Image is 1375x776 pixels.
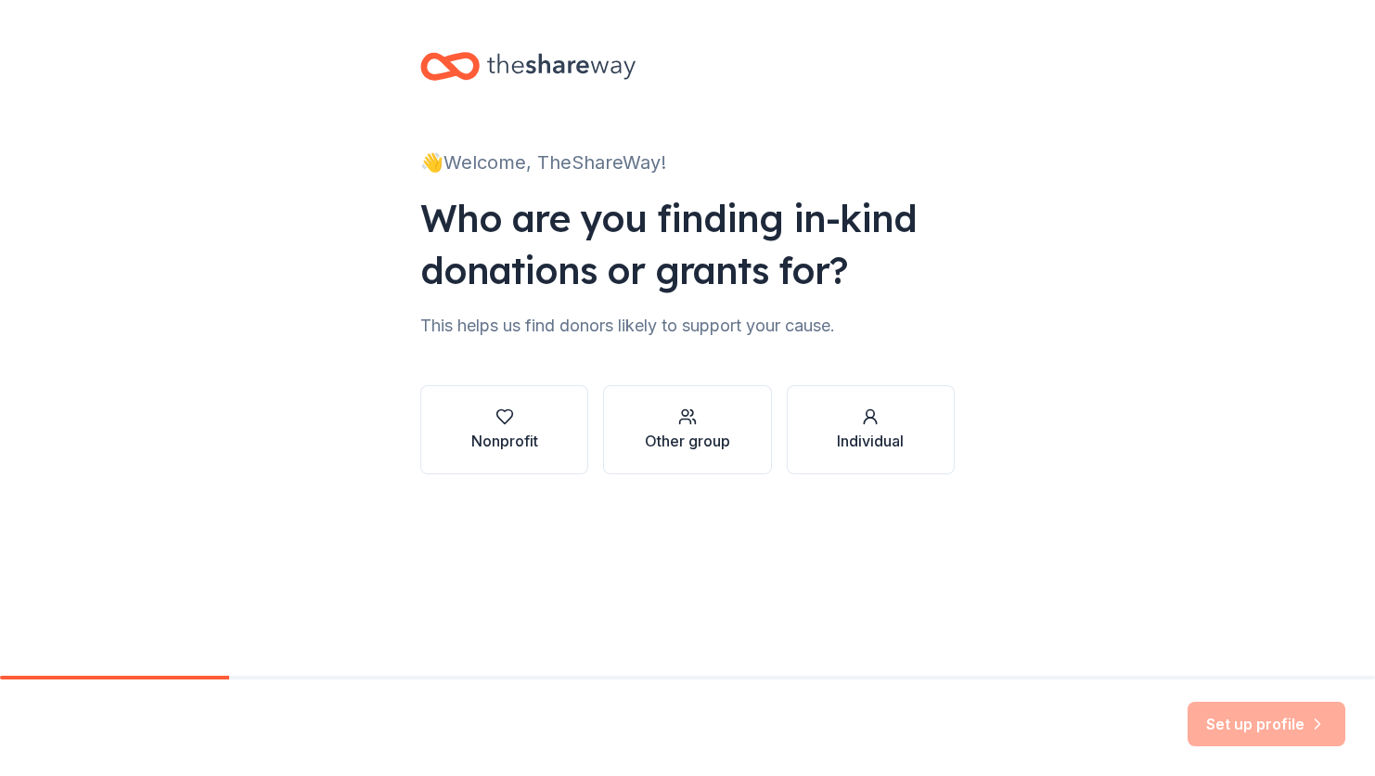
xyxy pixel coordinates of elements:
div: Who are you finding in-kind donations or grants for? [420,192,955,296]
button: Other group [603,385,771,474]
button: Nonprofit [420,385,588,474]
div: Nonprofit [471,430,538,452]
div: Other group [645,430,730,452]
div: Individual [837,430,904,452]
button: Individual [787,385,955,474]
div: This helps us find donors likely to support your cause. [420,311,955,341]
div: 👋 Welcome, TheShareWay! [420,148,955,177]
